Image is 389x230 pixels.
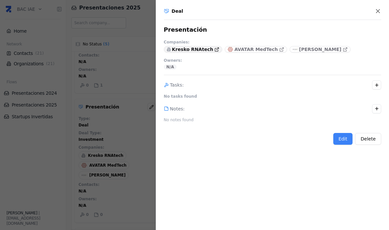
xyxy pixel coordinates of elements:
[164,46,223,53] a: Kresko RNAtech
[164,94,197,99] p: No tasks found
[170,82,184,88] p: Tasks :
[333,133,353,145] button: Edit
[166,64,174,70] p: N/A
[355,133,381,145] button: Delete
[299,46,341,53] p: [PERSON_NAME]
[164,25,207,34] h2: Presentación
[164,117,194,123] p: No notes found
[290,46,351,53] a: [PERSON_NAME]
[172,8,183,14] p: Deal
[225,46,287,53] a: AVATAR MedTech
[164,58,182,63] p: Owners :
[170,106,185,112] p: Notes :
[164,40,190,45] p: Companies :
[172,46,213,53] p: Kresko RNAtech
[293,47,298,52] img: AVEDIAN
[228,47,233,52] img: AVATAR MedTech
[234,46,278,53] p: AVATAR MedTech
